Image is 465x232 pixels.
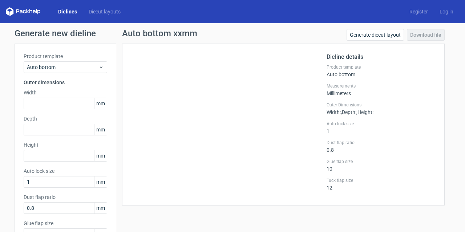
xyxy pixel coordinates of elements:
[24,79,107,86] h3: Outer dimensions
[27,64,98,71] span: Auto bottom
[327,53,436,61] h2: Dieline details
[52,8,83,15] a: Dielines
[356,109,373,115] span: , Height :
[327,178,436,183] label: Tuck flap size
[94,176,107,187] span: mm
[327,159,436,164] label: Glue flap size
[327,140,436,153] div: 0.8
[94,124,107,135] span: mm
[327,178,436,191] div: 12
[327,159,436,172] div: 10
[341,109,356,115] span: , Depth :
[24,141,107,148] label: Height
[347,29,404,41] a: Generate diecut layout
[24,115,107,122] label: Depth
[15,29,450,38] h1: Generate new dieline
[327,140,436,146] label: Dust flap ratio
[434,8,459,15] a: Log in
[83,8,126,15] a: Diecut layouts
[327,121,436,127] label: Auto lock size
[404,8,434,15] a: Register
[24,194,107,201] label: Dust flap ratio
[327,109,341,115] span: Width :
[327,64,436,77] div: Auto bottom
[327,102,436,108] label: Outer Dimensions
[24,167,107,175] label: Auto lock size
[24,220,107,227] label: Glue flap size
[327,64,436,70] label: Product template
[24,89,107,96] label: Width
[94,203,107,213] span: mm
[327,121,436,134] div: 1
[94,150,107,161] span: mm
[327,83,436,89] label: Measurements
[122,29,197,38] h1: Auto bottom xxmm
[94,98,107,109] span: mm
[327,83,436,96] div: Millimeters
[24,53,107,60] label: Product template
